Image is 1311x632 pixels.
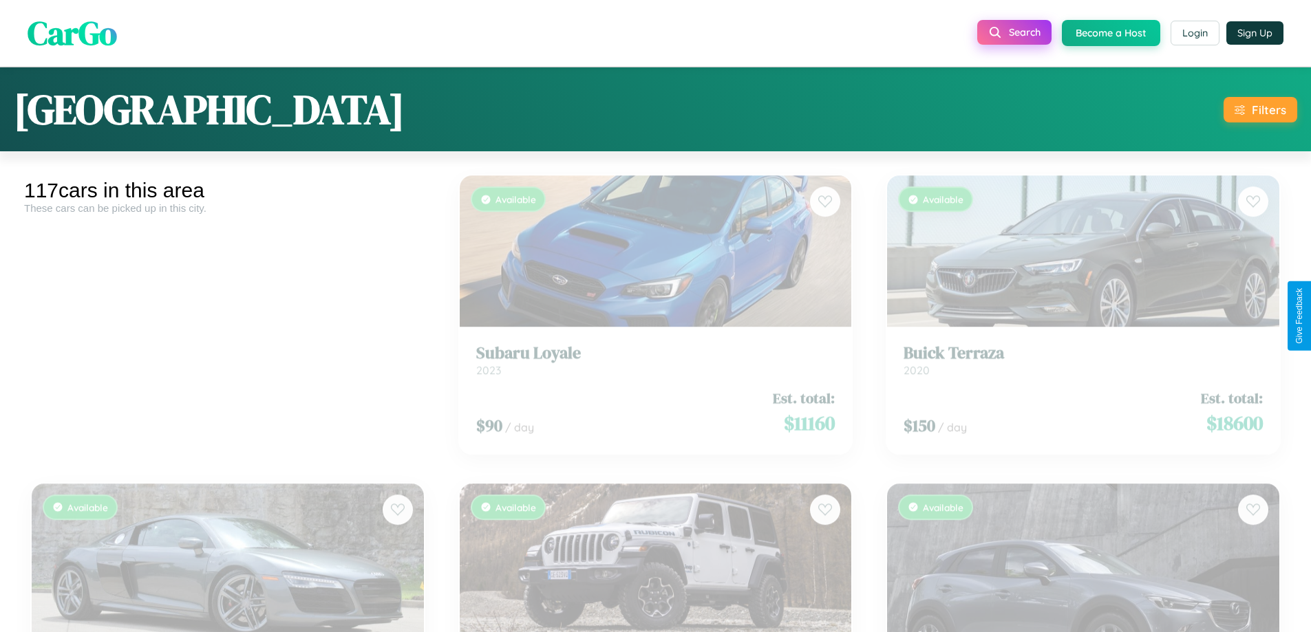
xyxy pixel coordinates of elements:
[476,334,835,368] a: Subaru Loyale2023
[938,411,967,425] span: / day
[1062,20,1160,46] button: Become a Host
[24,202,431,214] div: These cars can be picked up in this city.
[67,492,108,504] span: Available
[1226,21,1283,45] button: Sign Up
[476,334,835,354] h3: Subaru Loyale
[977,20,1052,45] button: Search
[904,405,935,428] span: $ 150
[14,81,405,138] h1: [GEOGRAPHIC_DATA]
[1201,379,1263,399] span: Est. total:
[476,405,502,428] span: $ 90
[1294,288,1304,344] div: Give Feedback
[28,10,117,56] span: CarGo
[24,179,431,202] div: 117 cars in this area
[773,379,835,399] span: Est. total:
[495,492,536,504] span: Available
[923,184,963,196] span: Available
[1009,26,1041,39] span: Search
[1171,21,1219,45] button: Login
[495,184,536,196] span: Available
[1252,102,1286,117] div: Filters
[505,411,534,425] span: / day
[784,400,835,428] span: $ 11160
[904,334,1263,368] a: Buick Terraza2020
[1224,97,1297,122] button: Filters
[904,334,1263,354] h3: Buick Terraza
[923,492,963,504] span: Available
[476,354,501,368] span: 2023
[904,354,930,368] span: 2020
[1206,400,1263,428] span: $ 18600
